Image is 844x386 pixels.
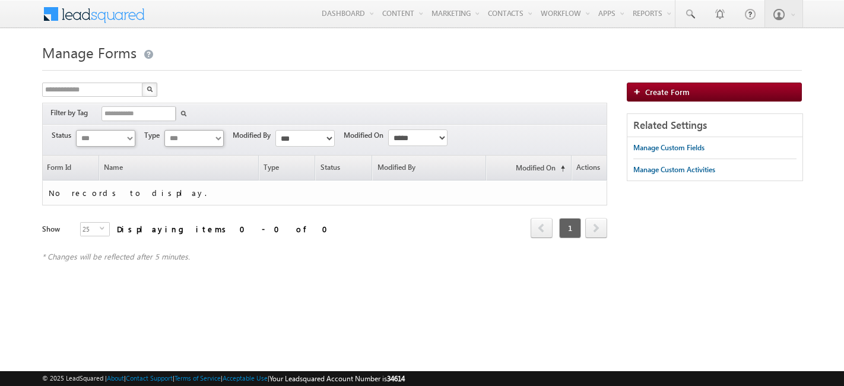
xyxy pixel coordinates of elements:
[42,251,607,262] div: * Changes will be reflected after 5 minutes.
[556,164,565,173] span: (sorted ascending)
[100,226,109,231] span: select
[559,218,581,238] span: 1
[316,156,372,180] span: Status
[233,130,275,141] span: Modified By
[627,114,802,137] div: Related Settings
[633,88,645,95] img: add_icon.png
[531,219,553,238] a: prev
[174,374,221,382] a: Terms of Service
[223,374,268,382] a: Acceptable Use
[373,156,486,180] a: Modified By
[144,130,164,141] span: Type
[42,373,405,384] span: © 2025 LeadSquared | | | | |
[117,222,335,236] div: Displaying items 0 - 0 of 0
[42,43,137,62] span: Manage Forms
[585,219,607,238] a: next
[180,110,186,116] img: Search
[81,223,100,236] span: 25
[52,130,76,141] span: Status
[344,130,388,141] span: Modified On
[585,218,607,238] span: next
[572,156,607,180] span: Actions
[42,181,607,206] td: No records to display.
[633,164,715,175] div: Manage Custom Activities
[487,156,571,180] a: Modified On(sorted ascending)
[126,374,173,382] a: Contact Support
[633,137,705,159] a: Manage Custom Fields
[387,374,405,383] span: 34614
[633,159,715,181] a: Manage Custom Activities
[43,156,99,180] a: Form Id
[42,224,71,235] div: Show
[50,106,92,119] div: Filter by Tag
[645,87,690,97] span: Create Form
[147,86,153,92] img: Search
[107,374,124,382] a: About
[259,156,315,180] span: Type
[269,374,405,383] span: Your Leadsquared Account Number is
[531,218,553,238] span: prev
[633,143,705,153] div: Manage Custom Fields
[100,156,258,180] a: Name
